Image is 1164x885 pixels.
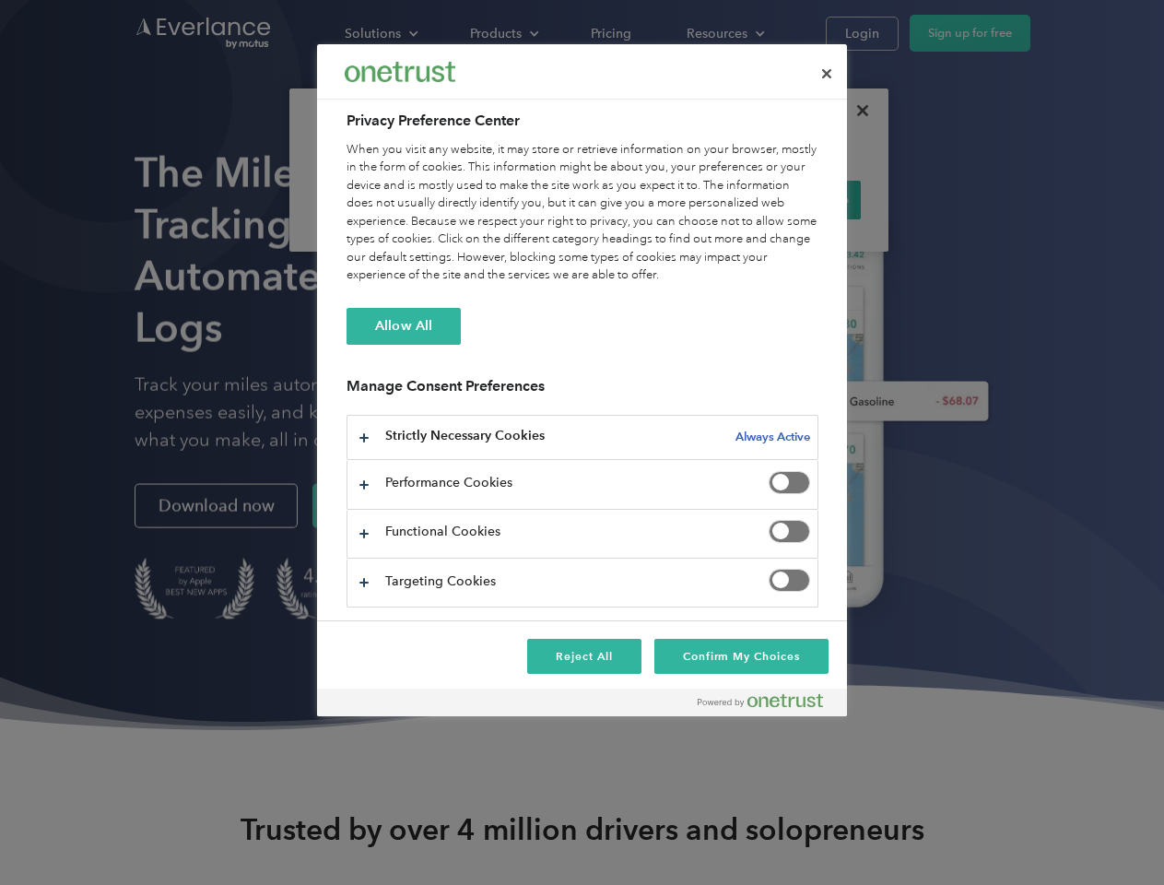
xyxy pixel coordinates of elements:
[345,53,455,90] div: Everlance
[317,44,847,716] div: Preference center
[347,377,818,406] h3: Manage Consent Preferences
[806,53,847,94] button: Close
[698,693,823,708] img: Powered by OneTrust Opens in a new Tab
[347,141,818,285] div: When you visit any website, it may store or retrieve information on your browser, mostly in the f...
[347,308,461,345] button: Allow All
[347,110,818,132] h2: Privacy Preference Center
[345,62,455,81] img: Everlance
[317,44,847,716] div: Privacy Preference Center
[527,639,641,674] button: Reject All
[698,693,838,716] a: Powered by OneTrust Opens in a new Tab
[654,639,829,674] button: Confirm My Choices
